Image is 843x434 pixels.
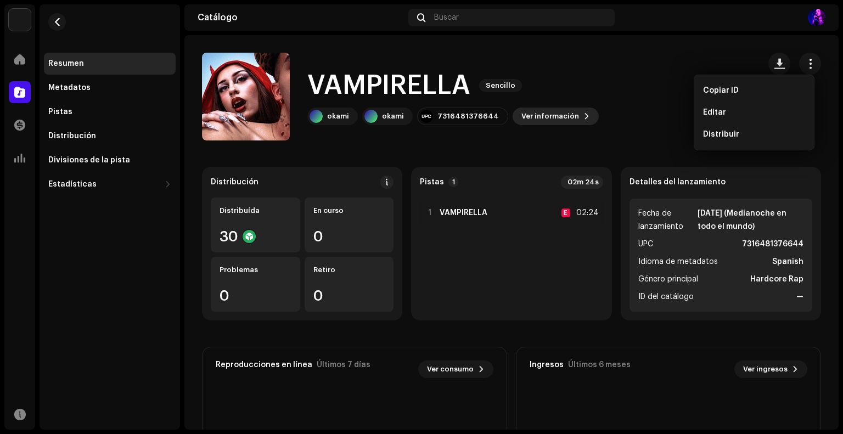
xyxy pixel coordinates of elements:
[434,13,459,22] span: Buscar
[561,176,603,189] div: 02m 24s
[216,360,312,369] div: Reproducciones en línea
[521,105,579,127] span: Ver información
[513,108,599,125] button: Ver información
[440,208,487,217] strong: VAMPIRELLA
[568,360,631,369] div: Últimos 6 meses
[44,173,176,195] re-m-nav-dropdown: Estadísticas
[48,156,130,165] div: Divisiones de la pista
[48,83,91,92] div: Metadatos
[437,112,499,121] div: 7316481376644
[44,77,176,99] re-m-nav-item: Metadatos
[220,266,291,274] div: Problemas
[575,206,599,219] div: 02:24
[808,9,825,26] img: 8c013802-5fe7-485e-a65a-e971146642c5
[638,290,694,303] span: ID del catálogo
[479,79,522,92] span: Sencillo
[44,125,176,147] re-m-nav-item: Distribución
[9,9,31,31] img: 297a105e-aa6c-4183-9ff4-27133c00f2e2
[48,180,97,189] div: Estadísticas
[750,273,803,286] strong: Hardcore Rap
[448,177,458,187] p-badge: 1
[220,206,291,215] div: Distribuída
[327,112,349,121] div: okami
[198,13,404,22] div: Catálogo
[698,207,803,233] strong: [DATE] (Medianoche en todo el mundo)
[530,360,564,369] div: Ingresos
[418,360,493,378] button: Ver consumo
[48,132,96,140] div: Distribución
[313,206,385,215] div: En curso
[772,255,803,268] strong: Spanish
[307,68,470,103] h1: VAMPIRELLA
[742,238,803,251] strong: 7316481376644
[743,358,788,380] span: Ver ingresos
[638,207,696,233] span: Fecha de lanzamiento
[796,290,803,303] strong: —
[44,101,176,123] re-m-nav-item: Pistas
[427,358,474,380] span: Ver consumo
[44,53,176,75] re-m-nav-item: Resumen
[48,59,84,68] div: Resumen
[703,108,726,117] span: Editar
[211,178,258,187] div: Distribución
[638,255,718,268] span: Idioma de metadatos
[630,178,726,187] strong: Detalles del lanzamiento
[317,360,370,369] div: Últimos 7 días
[561,208,570,217] div: E
[313,266,385,274] div: Retiro
[734,360,807,378] button: Ver ingresos
[703,86,739,95] span: Copiar ID
[382,112,404,121] div: okami
[44,149,176,171] re-m-nav-item: Divisiones de la pista
[703,130,739,139] span: Distribuir
[48,108,72,116] div: Pistas
[420,178,444,187] strong: Pistas
[638,273,698,286] span: Género principal
[638,238,653,251] span: UPC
